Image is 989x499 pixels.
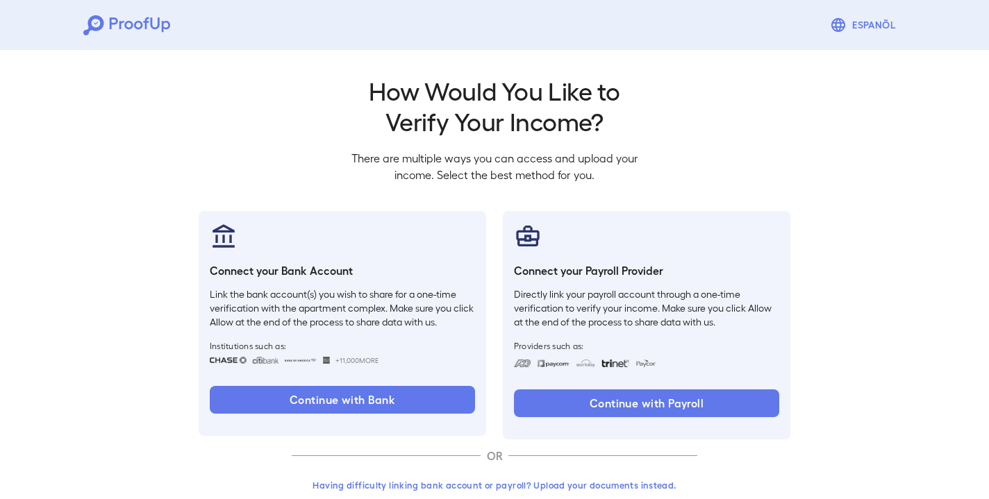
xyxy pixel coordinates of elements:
h2: How Would You Like to Verify Your Income? [340,75,649,136]
button: Espanõl [824,11,906,39]
h6: Connect your Bank Account [210,262,475,279]
h6: Connect your Payroll Provider [514,262,779,279]
img: citibank.svg [252,357,279,364]
button: Continue with Bank [210,386,475,414]
img: payrollProvider.svg [514,222,542,250]
img: bankAccount.svg [210,222,238,250]
button: Continue with Payroll [514,389,779,417]
p: There are multiple ways you can access and upload your income. Select the best method for you. [340,150,649,183]
p: Link the bank account(s) you wish to share for a one-time verification with the apartment complex... [210,287,475,329]
button: Having difficulty linking bank account or payroll? Upload your documents instead. [292,473,697,498]
span: +11,000 More [335,355,379,366]
img: paycon.svg [635,360,656,367]
span: Providers such as: [514,340,779,351]
img: bankOfAmerica.svg [284,357,317,364]
img: trinet.svg [601,360,629,367]
p: OR [481,448,508,464]
img: adp.svg [514,360,531,367]
span: Institutions such as: [210,340,475,351]
img: paycom.svg [537,360,570,367]
img: chase.svg [210,357,247,364]
img: wellsfargo.svg [323,357,331,364]
p: Directly link your payroll account through a one-time verification to verify your income. Make su... [514,287,779,329]
img: workday.svg [576,360,596,367]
